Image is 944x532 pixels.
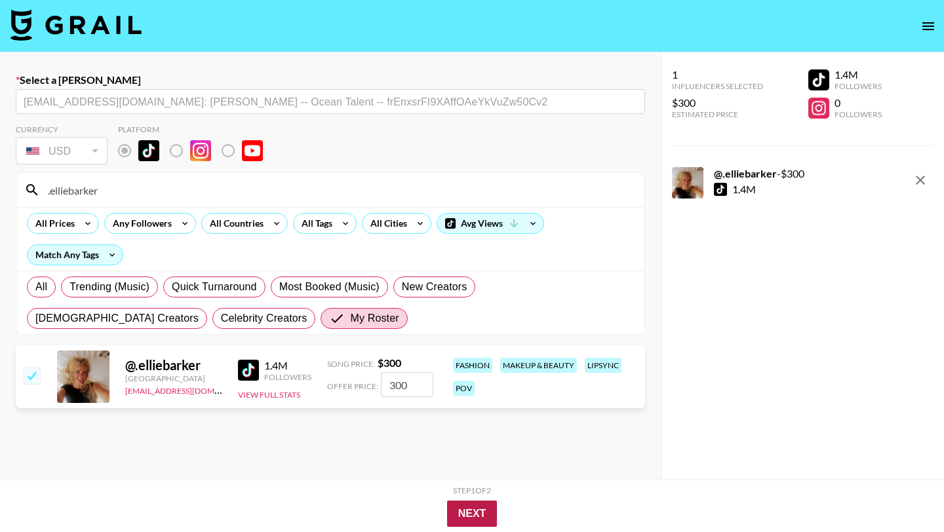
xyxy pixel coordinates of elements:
[202,214,266,233] div: All Countries
[242,140,263,161] img: YouTube
[16,73,645,86] label: Select a [PERSON_NAME]
[172,279,257,295] span: Quick Turnaround
[327,359,375,369] span: Song Price:
[125,373,222,383] div: [GEOGRAPHIC_DATA]
[125,383,257,396] a: [EMAIL_ADDRESS][DOMAIN_NAME]
[585,358,621,373] div: lipsync
[294,214,335,233] div: All Tags
[264,359,311,372] div: 1.4M
[672,68,763,81] div: 1
[118,124,273,134] div: Platform
[16,124,108,134] div: Currency
[40,180,637,200] input: Search by User Name
[447,501,498,527] button: Next
[125,357,222,373] div: @ .elliebarker
[18,140,105,162] div: USD
[714,167,804,180] div: - $ 300
[672,81,763,91] div: Influencers Selected
[732,183,756,196] div: 1.4M
[453,381,475,396] div: pov
[835,109,882,119] div: Followers
[28,214,77,233] div: All Prices
[453,358,492,373] div: fashion
[835,96,882,109] div: 0
[35,279,47,295] span: All
[437,214,543,233] div: Avg Views
[138,140,159,161] img: TikTok
[118,137,273,164] div: Remove selected talent to change platforms
[835,81,882,91] div: Followers
[453,485,491,495] div: Step 1 of 2
[105,214,174,233] div: Any Followers
[381,372,433,397] input: 300
[500,358,577,373] div: makeup & beauty
[672,109,763,119] div: Estimated Price
[835,68,882,81] div: 1.4M
[907,167,934,193] button: remove
[378,356,401,369] strong: $ 300
[327,381,378,391] span: Offer Price:
[238,360,259,381] img: TikTok
[238,390,300,400] button: View Full Stats
[279,279,380,295] span: Most Booked (Music)
[35,311,199,326] span: [DEMOGRAPHIC_DATA] Creators
[28,245,123,265] div: Match Any Tags
[190,140,211,161] img: Instagram
[69,279,149,295] span: Trending (Music)
[16,134,108,167] div: Remove selected talent to change your currency
[350,311,399,326] span: My Roster
[714,167,777,180] strong: @ .elliebarker
[402,279,467,295] span: New Creators
[672,96,763,109] div: $300
[10,9,142,41] img: Grail Talent
[221,311,307,326] span: Celebrity Creators
[363,214,410,233] div: All Cities
[264,372,311,382] div: Followers
[915,13,941,39] button: open drawer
